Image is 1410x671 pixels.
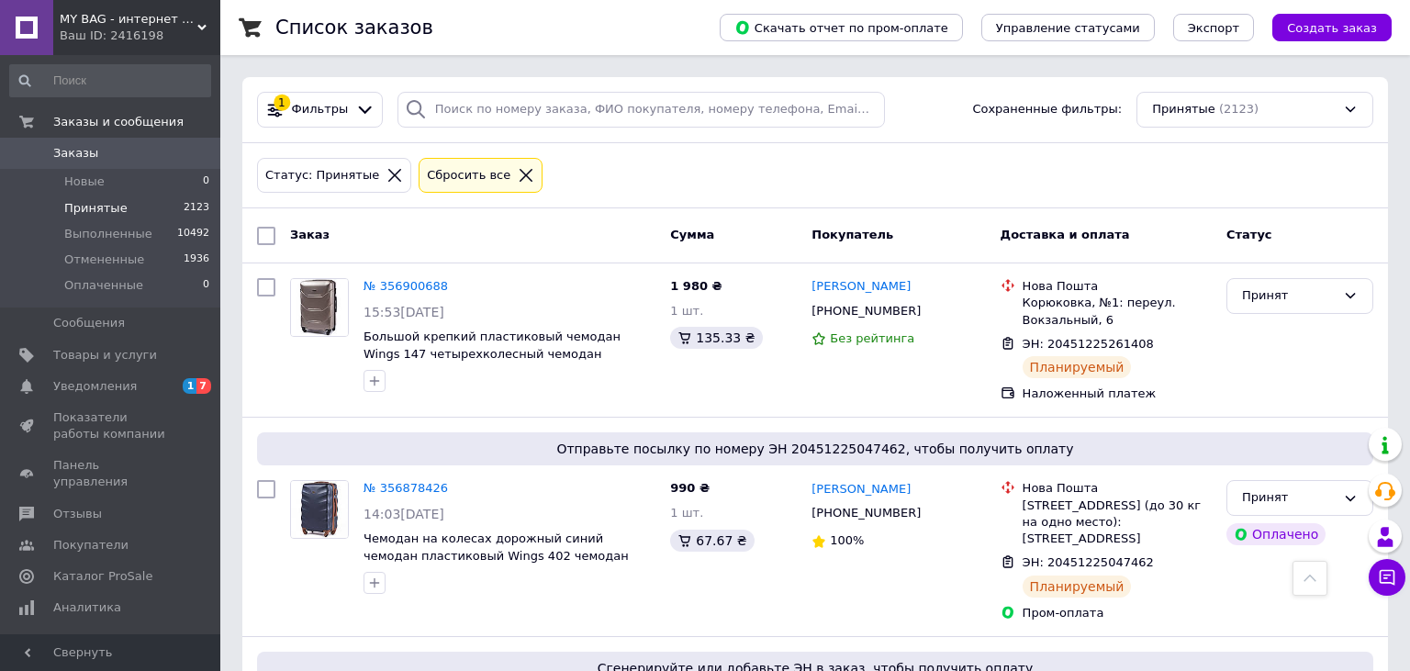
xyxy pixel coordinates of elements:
input: Поиск [9,64,211,97]
span: 10492 [177,226,209,242]
span: MY BAG - интернет магазин сумок, чемоданов и аксессуаров [60,11,197,28]
span: Статус [1226,228,1272,241]
button: Создать заказ [1272,14,1392,41]
div: Ваш ID: 2416198 [60,28,220,44]
div: Нова Пошта [1023,278,1212,295]
span: 15:53[DATE] [364,305,444,319]
span: 990 ₴ [670,481,710,495]
span: Покупатели [53,537,129,554]
div: Планируемый [1023,356,1132,378]
div: Оплачено [1226,523,1326,545]
a: Большой крепкий пластиковый чемодан Wings 147 четырехколесный чемодан шампань чемодан L [364,330,621,377]
div: [PHONE_NUMBER] [808,501,924,525]
span: Инструменты вебмастера и SEO [53,631,170,664]
a: Чемодан на колесах дорожный синий чемодан пластиковый Wings 402 чемодан размер XS мини чемодан пл... [364,531,629,579]
a: Создать заказ [1254,20,1392,34]
span: (2123) [1219,102,1259,116]
div: Корюковка, №1: переул. Вокзальный, 6 [1023,295,1212,328]
div: Статус: Принятые [262,166,383,185]
span: Оплаченные [64,277,143,294]
div: Сбросить все [423,166,514,185]
span: Экспорт [1188,21,1239,35]
span: Принятые [64,200,128,217]
span: Сохраненные фильтры: [972,101,1122,118]
span: Отправьте посылку по номеру ЭН 20451225047462, чтобы получить оплату [264,440,1366,458]
div: 67.67 ₴ [670,530,754,552]
img: Фото товару [291,279,348,336]
span: Управление статусами [996,21,1140,35]
div: Пром-оплата [1023,605,1212,621]
span: 1 шт. [670,304,703,318]
span: 1 шт. [670,506,703,520]
span: Доставка и оплата [1001,228,1130,241]
div: 1 [274,95,290,111]
div: [PHONE_NUMBER] [808,299,924,323]
span: ЭН: 20451225047462 [1023,555,1154,569]
span: Новые [64,173,105,190]
button: Скачать отчет по пром-оплате [720,14,963,41]
span: Принятые [1152,101,1215,118]
span: 0 [203,173,209,190]
span: Выполненные [64,226,152,242]
div: Планируемый [1023,576,1132,598]
span: 2123 [184,200,209,217]
span: Сумма [670,228,714,241]
span: 100% [830,533,864,547]
span: 1936 [184,252,209,268]
a: [PERSON_NAME] [811,278,911,296]
span: Покупатель [811,228,893,241]
span: Заказ [290,228,330,241]
span: Без рейтинга [830,331,914,345]
a: Фото товару [290,278,349,337]
span: Заказы и сообщения [53,114,184,130]
div: Принят [1242,286,1336,306]
input: Поиск по номеру заказа, ФИО покупателя, номеру телефона, Email, номеру накладной [397,92,886,128]
span: Товары и услуги [53,347,157,363]
span: 7 [196,378,211,394]
span: Каталог ProSale [53,568,152,585]
a: № 356900688 [364,279,448,293]
span: 1 [183,378,197,394]
span: Панель управления [53,457,170,490]
span: Фильтры [292,101,349,118]
span: Создать заказ [1287,21,1377,35]
span: Показатели работы компании [53,409,170,442]
img: Фото товару [291,481,348,538]
span: 0 [203,277,209,294]
button: Управление статусами [981,14,1155,41]
span: Заказы [53,145,98,162]
div: Нова Пошта [1023,480,1212,497]
a: № 356878426 [364,481,448,495]
h1: Список заказов [275,17,433,39]
a: [PERSON_NAME] [811,481,911,498]
span: Скачать отчет по пром-оплате [734,19,948,36]
button: Экспорт [1173,14,1254,41]
span: Сообщения [53,315,125,331]
a: Фото товару [290,480,349,539]
div: 135.33 ₴ [670,327,762,349]
span: Отмененные [64,252,144,268]
div: Наложенный платеж [1023,386,1212,402]
span: 14:03[DATE] [364,507,444,521]
div: [STREET_ADDRESS] (до 30 кг на одно место): [STREET_ADDRESS] [1023,498,1212,548]
span: Аналитика [53,599,121,616]
span: Уведомления [53,378,137,395]
div: Принят [1242,488,1336,508]
span: 1 980 ₴ [670,279,722,293]
span: ЭН: 20451225261408 [1023,337,1154,351]
button: Чат с покупателем [1369,559,1405,596]
span: Отзывы [53,506,102,522]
